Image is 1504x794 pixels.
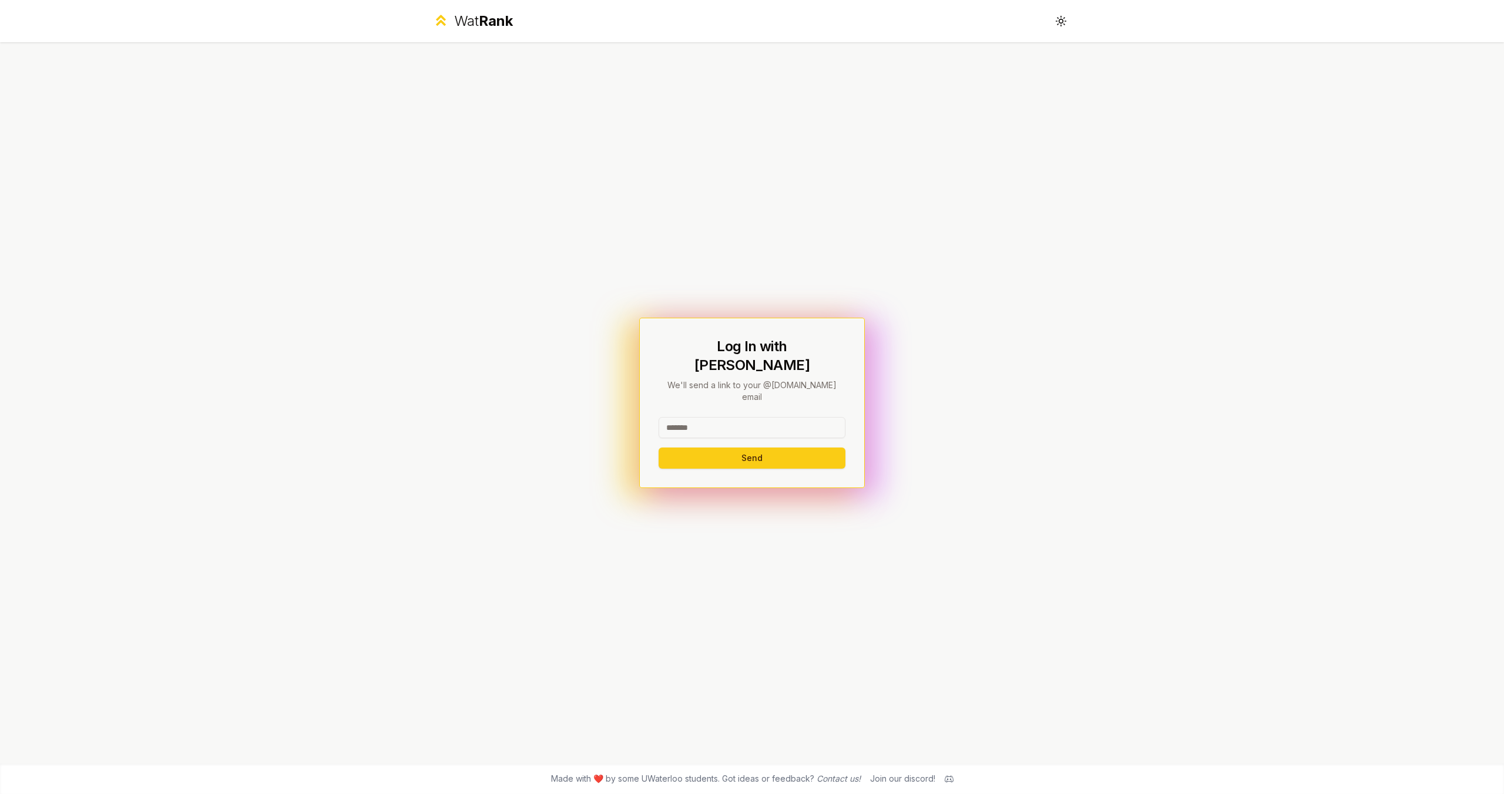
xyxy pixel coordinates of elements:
div: Join our discord! [870,773,935,785]
h1: Log In with [PERSON_NAME] [659,337,845,375]
a: Contact us! [817,773,861,783]
a: WatRank [432,12,513,31]
span: Rank [479,12,513,29]
button: Send [659,448,845,469]
span: Made with ❤️ by some UWaterloo students. Got ideas or feedback? [551,773,861,785]
p: We'll send a link to your @[DOMAIN_NAME] email [659,379,845,403]
div: Wat [454,12,513,31]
